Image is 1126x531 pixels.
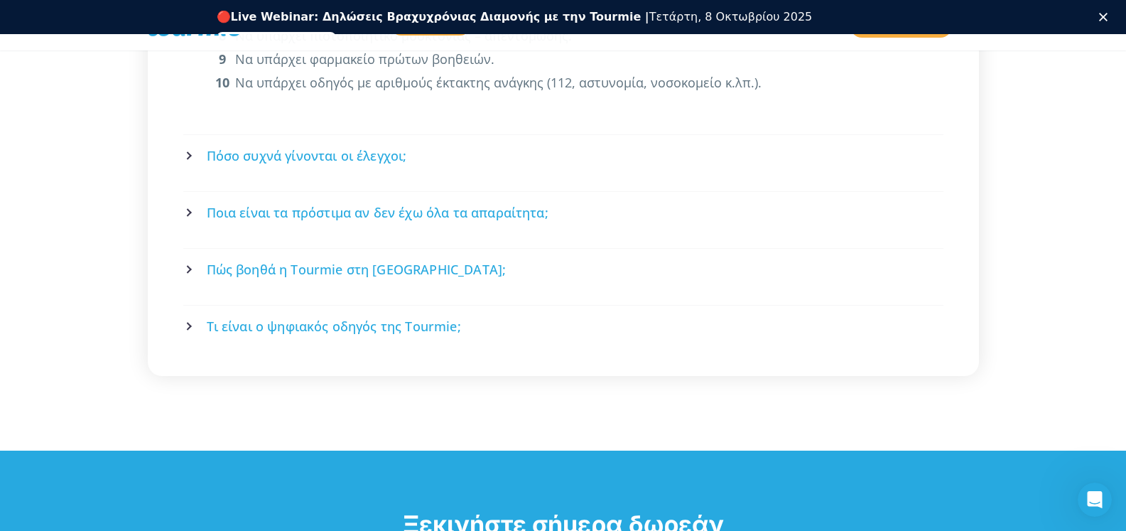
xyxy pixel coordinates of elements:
[235,50,920,73] li: Να υπάρχει φαρμακείο πρώτων βοηθειών.
[217,10,813,24] div: 🔴 Τετάρτη, 8 Οκτωβρίου 2025
[185,137,941,175] a: Πόσο συχνά γίνονται οι έλεγχοι;
[217,32,337,49] a: Εγγραφείτε δωρεάν
[235,73,920,97] li: Να υπάρχει οδηγός με αριθμούς έκτακτης ανάγκης (112, αστυνομία, νοσοκομείο κ.λπ.).
[185,308,941,345] a: Τι είναι ο ψηφιακός οδηγός της Tourmie;
[185,194,941,232] a: Ποια είναι τα πρόστιμα αν δεν έχω όλα τα απαραίτητα;
[231,10,649,23] b: Live Webinar: Δηλώσεις Βραχυχρόνιας Διαμονής με την Tourmie |
[207,261,507,279] span: Πώς βοηθά η Tourmie στη [GEOGRAPHIC_DATA];
[207,147,407,165] span: Πόσο συχνά γίνονται οι έλεγχοι;
[1078,483,1112,517] iframe: Intercom live chat
[207,318,461,336] span: Τι είναι ο ψηφιακός οδηγός της Tourmie;
[185,251,941,289] a: Πώς βοηθά η Tourmie στη [GEOGRAPHIC_DATA];
[207,204,548,222] span: Ποια είναι τα πρόστιμα αν δεν έχω όλα τα απαραίτητα;
[1099,13,1113,21] div: Κλείσιμο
